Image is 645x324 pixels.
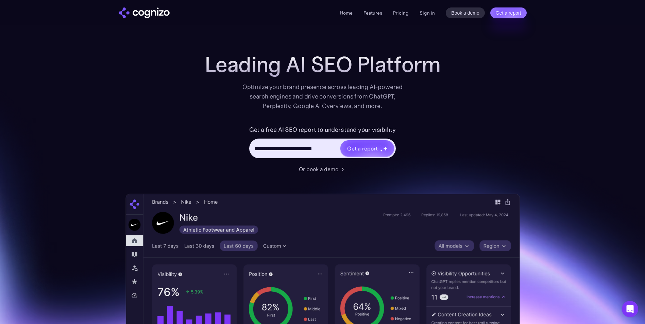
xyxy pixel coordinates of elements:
[299,165,346,173] a: Or book a demo
[490,7,527,18] a: Get a report
[393,10,409,16] a: Pricing
[239,82,406,111] div: Optimize your brand presence across leading AI-powered search engines and drive conversions from ...
[380,149,383,152] img: star
[205,52,441,77] h1: Leading AI SEO Platform
[420,9,435,17] a: Sign in
[446,7,485,18] a: Book a demo
[380,145,381,146] img: star
[347,144,378,152] div: Get a report
[340,10,353,16] a: Home
[340,140,395,157] a: Get a reportstarstarstar
[119,7,170,18] img: cognizo logo
[299,165,338,173] div: Or book a demo
[249,124,396,135] label: Get a free AI SEO report to understand your visibility
[119,7,170,18] a: home
[363,10,382,16] a: Features
[622,301,638,317] div: Open Intercom Messenger
[383,146,388,151] img: star
[249,124,396,162] form: Hero URL Input Form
